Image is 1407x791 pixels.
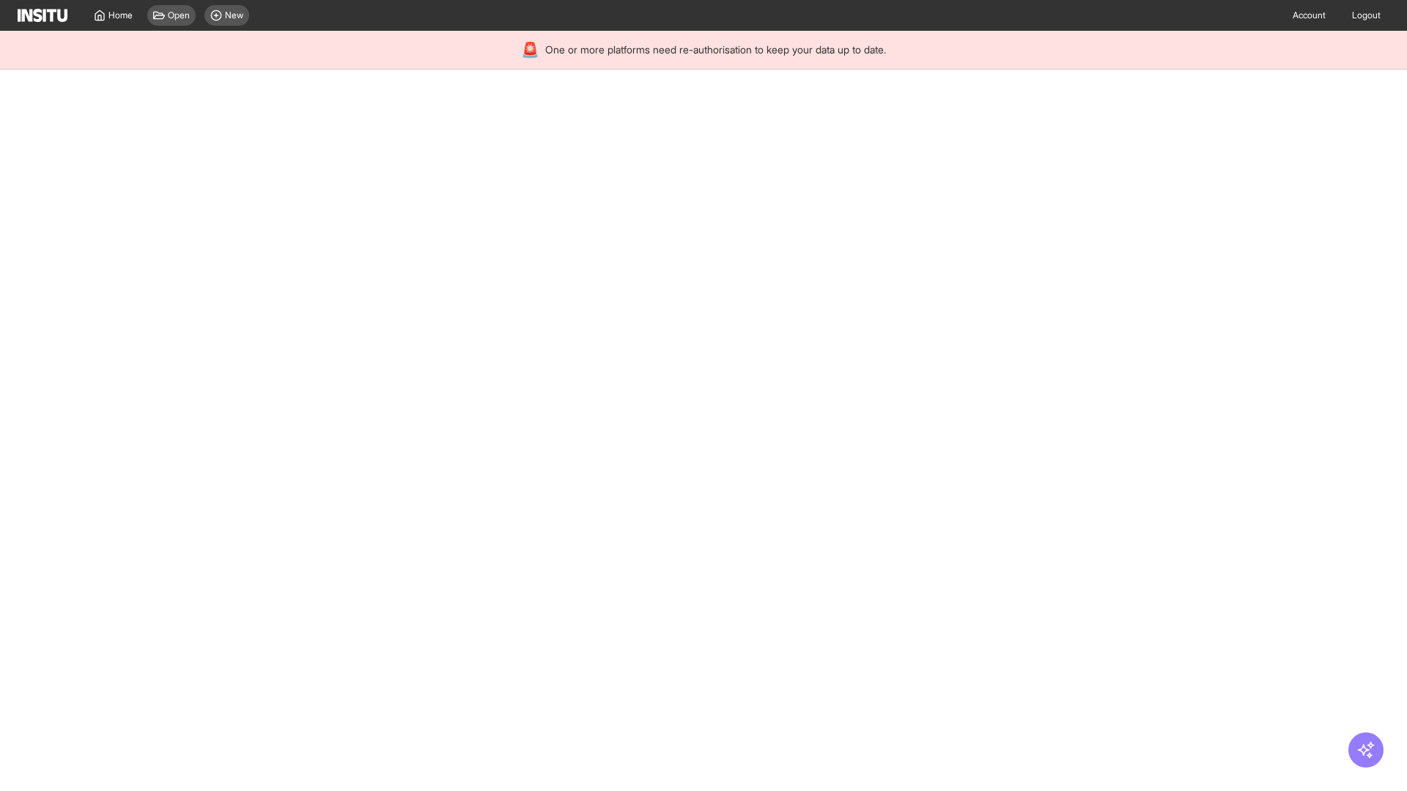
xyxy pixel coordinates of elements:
[545,42,886,57] span: One or more platforms need re-authorisation to keep your data up to date.
[225,10,243,21] span: New
[108,10,133,21] span: Home
[168,10,190,21] span: Open
[18,9,67,22] img: Logo
[521,40,539,60] div: 🚨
